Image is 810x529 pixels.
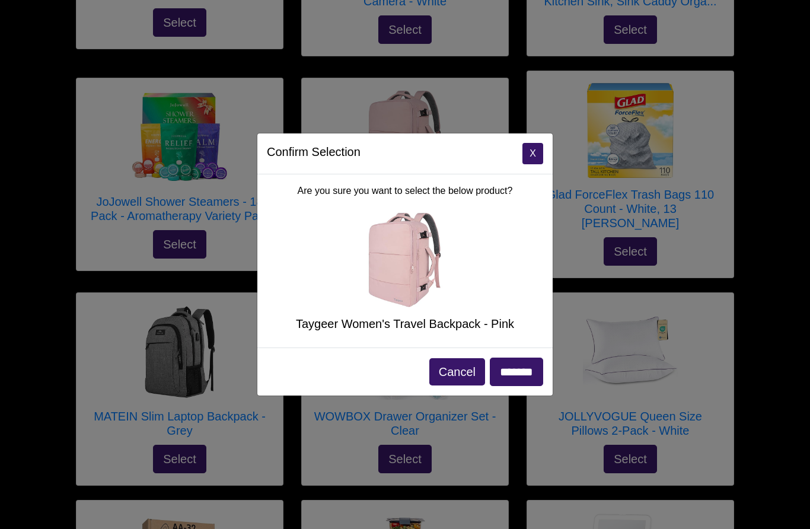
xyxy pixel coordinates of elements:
img: Taygeer Women's Travel Backpack - Pink [358,212,452,307]
h5: Confirm Selection [267,143,361,161]
button: Close [522,143,543,164]
h5: Taygeer Women's Travel Backpack - Pink [267,317,543,331]
button: Cancel [429,358,485,385]
div: Are you sure you want to select the below product? [257,174,553,348]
